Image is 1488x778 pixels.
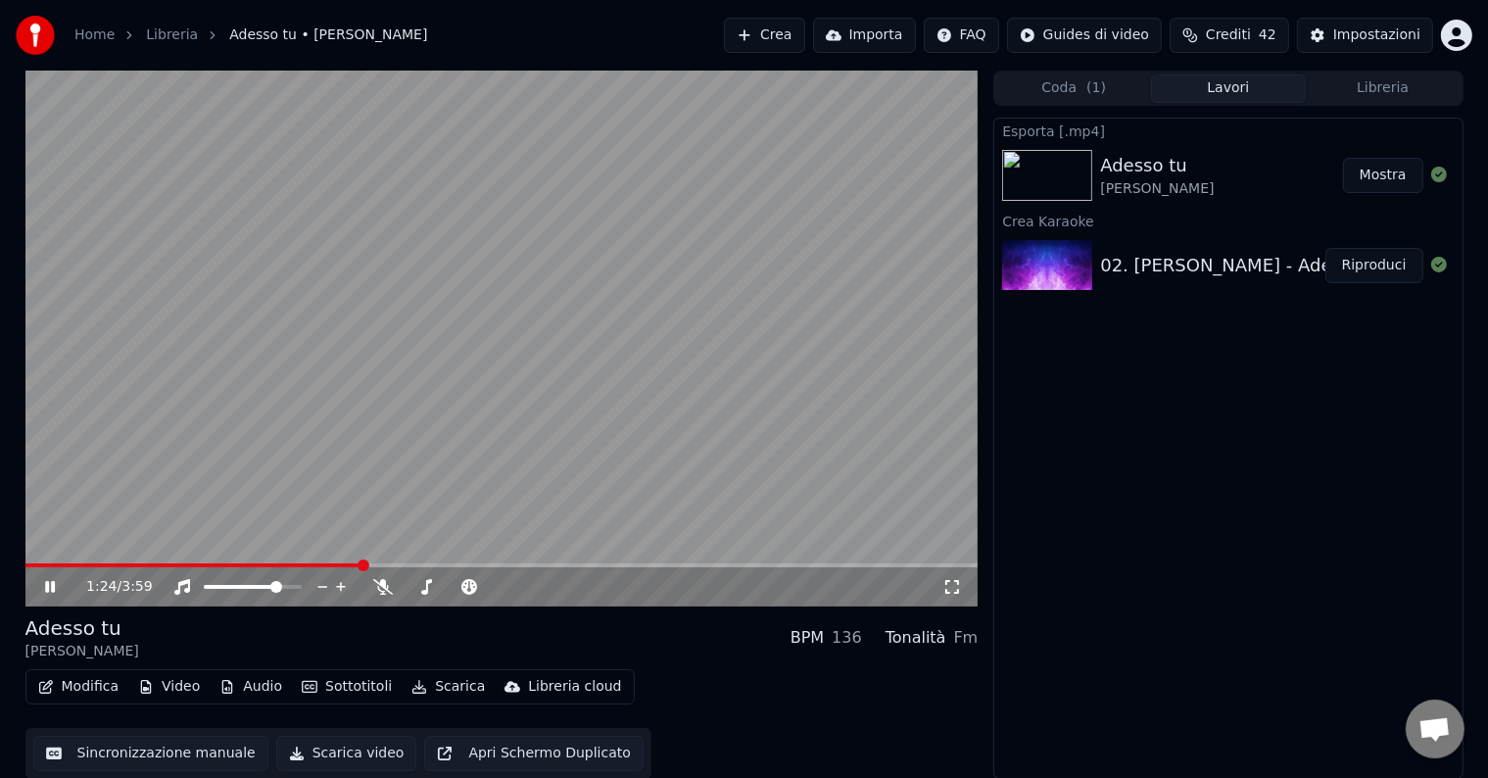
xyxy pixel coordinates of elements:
div: Adesso tu [25,614,139,642]
div: [PERSON_NAME] [25,642,139,661]
div: Fm [954,626,979,650]
a: Libreria [146,25,198,45]
div: BPM [791,626,824,650]
button: Modifica [30,673,127,701]
span: Adesso tu • [PERSON_NAME] [229,25,427,45]
div: 136 [832,626,862,650]
span: 1:24 [86,577,117,597]
span: 42 [1259,25,1276,45]
button: Riproduci [1325,248,1423,283]
button: Sottotitoli [294,673,400,701]
button: Importa [813,18,916,53]
button: Mostra [1343,158,1423,193]
div: Libreria cloud [528,677,621,697]
button: Sincronizzazione manuale [33,736,268,771]
div: [PERSON_NAME] [1100,179,1214,199]
button: Audio [212,673,290,701]
div: Impostazioni [1333,25,1420,45]
span: ( 1 ) [1086,78,1106,98]
div: 02. [PERSON_NAME] - Adesso tu [1100,252,1384,279]
button: Lavori [1151,74,1306,103]
div: Adesso tu [1100,152,1214,179]
button: Crediti42 [1170,18,1289,53]
div: Crea Karaoke [994,209,1462,232]
button: Coda [996,74,1151,103]
button: Libreria [1306,74,1461,103]
nav: breadcrumb [74,25,427,45]
span: Crediti [1206,25,1251,45]
button: Impostazioni [1297,18,1433,53]
button: Guides di video [1007,18,1162,53]
button: Scarica video [276,736,417,771]
div: Esporta [.mp4] [994,119,1462,142]
button: Scarica [404,673,493,701]
button: Video [130,673,208,701]
button: Crea [724,18,804,53]
div: Tonalità [886,626,946,650]
span: 3:59 [121,577,152,597]
button: Apri Schermo Duplicato [424,736,643,771]
div: / [86,577,133,597]
button: FAQ [924,18,999,53]
div: Aprire la chat [1406,700,1464,758]
img: youka [16,16,55,55]
a: Home [74,25,115,45]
